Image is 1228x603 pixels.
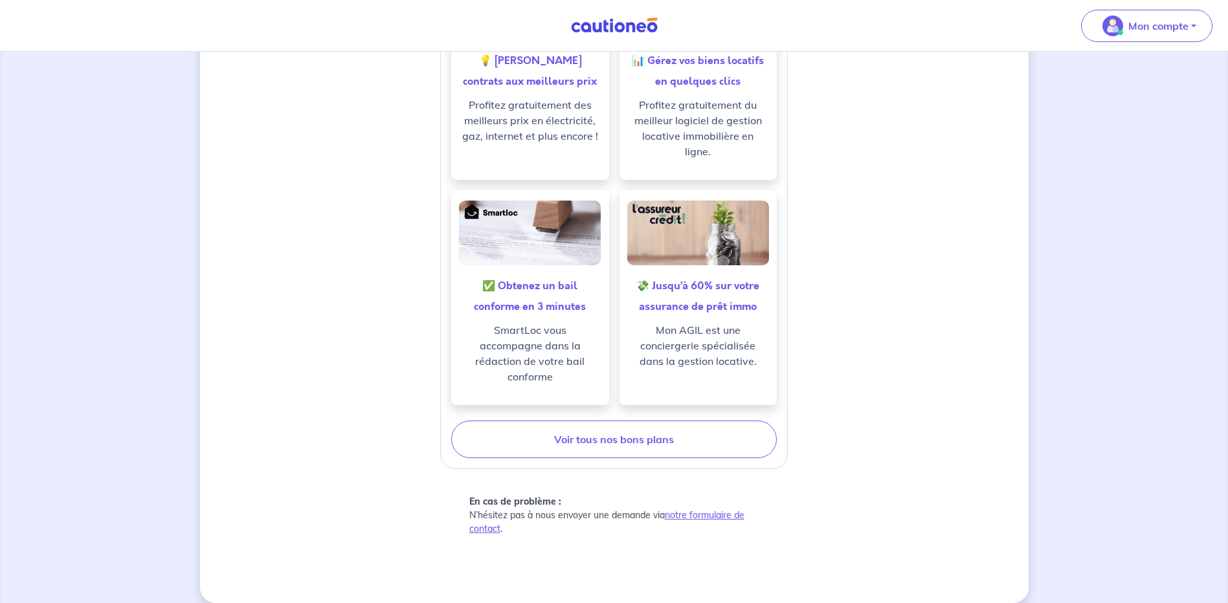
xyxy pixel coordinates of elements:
h5: 💸 Jusqu’à 60% sur votre assurance de prêt immo [630,276,767,317]
img: illu_account_valid_menu.svg [1102,16,1123,36]
button: illu_account_valid_menu.svgMon compte [1081,10,1212,42]
img: Cautioneo [566,17,663,34]
strong: En cas de problème : [469,496,561,507]
h5: 💡 [PERSON_NAME] contrats aux meilleurs prix [462,50,599,92]
p: Mon compte [1128,18,1189,34]
img: good-deals-agil.alt [627,201,769,265]
img: good-deals-smartloc.alt [459,201,601,265]
a: Voir tous nos bons plans [451,421,777,458]
h5: ✅ Obtenez un bail conforme en 3 minutes [462,276,599,317]
p: Profitez gratuitement des meilleurs prix en électricité, gaz, internet et plus encore ! [462,97,599,144]
p: Mon AGIL est une conciergerie spécialisée dans la gestion locative. [630,322,767,369]
p: SmartLoc vous accompagne dans la rédaction de votre bail conforme [462,322,599,384]
p: N’hésitez pas à nous envoyer une demande via . [469,495,759,536]
h5: 📊 Gérez vos biens locatifs en quelques clics [630,50,767,92]
p: Profitez gratuitement du meilleur logiciel de gestion locative immobilière en ligne. [630,97,767,159]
